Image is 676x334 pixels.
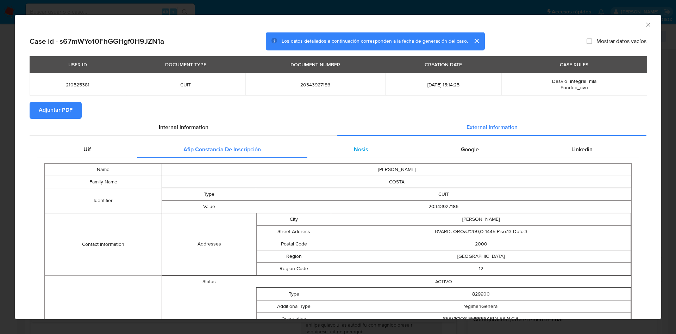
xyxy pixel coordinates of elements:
div: USER ID [64,59,91,71]
span: Mostrar datos vacíos [596,38,646,45]
td: ACTIVO [256,275,631,288]
span: 210525381 [38,81,117,88]
td: 20343927186 [256,200,631,213]
span: Adjuntar PDF [39,103,73,118]
div: CASE RULES [556,59,593,71]
td: Status [162,275,256,288]
td: CUIT [256,188,631,200]
td: [PERSON_NAME] [331,213,631,225]
div: CREATION DATE [420,59,466,71]
td: City [256,213,331,225]
span: Internal information [159,123,208,131]
td: 829900 [331,288,631,300]
span: Linkedin [571,145,593,153]
td: COSTA [162,176,632,188]
td: BVARD. ORO&#209;O 1445 Piso:13 Dpto:3 [331,225,631,238]
div: DOCUMENT TYPE [161,59,211,71]
td: Addresses [162,213,256,275]
td: Contact Information [45,213,162,275]
td: Value [162,200,256,213]
td: [GEOGRAPHIC_DATA] [331,250,631,262]
td: Additional Type [256,300,331,312]
div: Detailed info [30,119,646,136]
button: Cerrar ventana [645,21,651,28]
span: CUIT [134,81,237,88]
span: 20343927186 [254,81,377,88]
td: Postal Code [256,238,331,250]
div: DOCUMENT NUMBER [286,59,344,71]
div: closure-recommendation-modal [15,15,661,319]
span: External information [467,123,518,131]
td: 12 [331,262,631,275]
td: SERVICIOS EMPRESARIALES N.C.P. [331,312,631,325]
span: Nosis [354,145,368,153]
td: [PERSON_NAME] [162,163,632,176]
td: Type [256,288,331,300]
td: Type [162,188,256,200]
td: Description [256,312,331,325]
button: cerrar [468,32,485,49]
h2: Case Id - s67mWYo10FhGGHgf0H9JZN1a [30,37,164,46]
span: Uif [83,145,91,153]
span: Afip Constancia De Inscripción [183,145,261,153]
td: Name [45,163,162,176]
span: Google [461,145,479,153]
td: regimenGeneral [331,300,631,312]
input: Mostrar datos vacíos [587,38,592,44]
td: 2000 [331,238,631,250]
span: Los datos detallados a continuación corresponden a la fecha de generación del caso. [282,38,468,45]
span: Desvio_integral_mla [552,78,596,85]
span: Fondeo_cvu [561,84,588,91]
div: Detailed external info [37,141,639,158]
td: Family Name [45,176,162,188]
td: Region Code [256,262,331,275]
span: [DATE] 15:14:25 [394,81,493,88]
td: Street Address [256,225,331,238]
button: Adjuntar PDF [30,102,82,119]
td: Region [256,250,331,262]
td: Identifier [45,188,162,213]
